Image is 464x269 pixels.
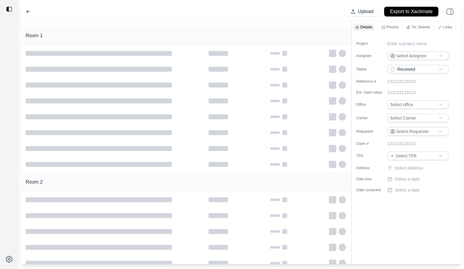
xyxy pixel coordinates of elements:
[358,8,373,15] p: Upload
[356,129,387,134] label: Requester
[6,6,12,12] img: toggle sidebar
[387,78,416,84] p: 123123123123
[387,24,399,30] p: Photos
[26,178,43,186] h1: Room 2
[384,7,438,16] button: Export to Xactimate
[356,67,387,72] label: Status
[412,24,430,30] p: Tic Sheets
[356,41,387,46] label: Project
[356,53,387,58] label: Assignee
[356,79,387,84] label: Reference #
[356,141,387,146] label: Claim #
[356,166,387,170] label: Address
[356,188,387,192] label: Date contacted
[356,90,387,95] label: Est. claim value
[387,41,427,47] p: Enter a project name
[356,153,387,158] label: TPA
[345,7,379,16] button: Upload
[395,165,450,171] p: Select Address
[360,24,373,30] p: Details
[387,89,416,95] p: 123123123123
[387,141,416,147] p: 123123123123
[443,5,457,18] img: right-panel.svg
[443,24,452,30] p: Links
[356,102,387,107] label: Office
[395,187,420,193] p: Select a date
[395,176,420,182] p: Select a date
[26,32,43,39] h1: Room 1
[356,116,387,120] label: Carrier
[356,177,387,181] label: Date loss
[390,8,433,15] p: Export to Xactimate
